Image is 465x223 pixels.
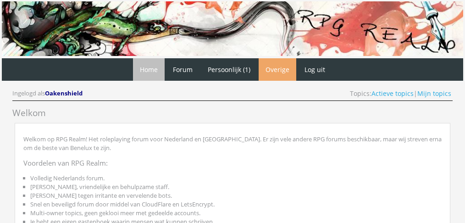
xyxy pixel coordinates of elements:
[2,1,463,56] img: RPG Realm - Banner
[45,89,83,97] span: Oakenshield
[12,107,46,119] span: Welkom
[45,89,84,97] a: Oakenshield
[201,58,257,81] a: Persoonlijk (1)
[30,209,442,217] li: Multi-owner topics, geen geklooi meer met gedeelde accounts.
[350,89,451,98] span: Topics: |
[166,58,199,81] a: Forum
[30,183,442,191] li: [PERSON_NAME], vriendelijke en behulpzame staff.
[298,58,332,81] a: Log uit
[417,89,451,98] a: Mijn topics
[30,200,442,209] li: Snel en beveiligd forum door middel van CloudFlare en LetsEncrypt.
[12,89,84,98] div: Ingelogd als
[23,156,442,171] h3: Voordelen van RPG Realm:
[133,58,165,81] a: Home
[259,58,296,81] a: Overige
[23,132,442,156] p: Welkom op RPG Realm! Het roleplaying forum voor Nederland en [GEOGRAPHIC_DATA]. Er zijn vele ande...
[30,174,442,183] li: Volledig Nederlands forum.
[371,89,414,98] a: Actieve topics
[30,191,442,200] li: [PERSON_NAME] tegen irritante en vervelende bots.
